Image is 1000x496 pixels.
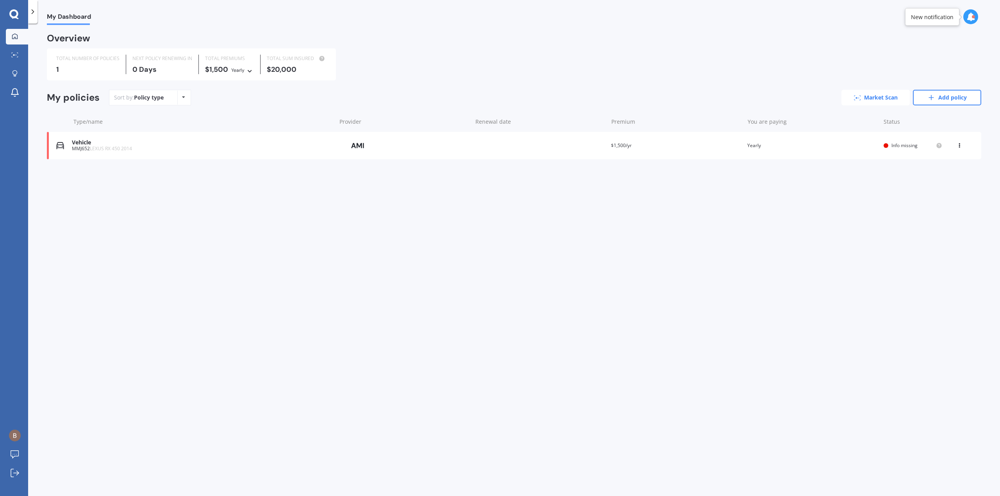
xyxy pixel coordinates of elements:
[267,55,327,62] div: TOTAL SUM INSURED
[205,55,254,62] div: TOTAL PREMIUMS
[611,142,632,149] span: $1,500/yr
[9,430,21,441] img: ACg8ocJ-ut5SCE_tOc4Cp6fOaVlvN-q97cmw5qdbipOy3nz0ZrU7KQ=s96-c
[114,94,164,101] div: Sort by:
[90,145,132,152] span: LEXUS RX 450 2014
[47,92,100,103] div: My policies
[338,138,377,153] img: AMI
[72,146,332,151] div: MMJ652
[132,66,192,73] div: 0 Days
[134,94,164,101] div: Policy type
[339,118,469,126] div: Provider
[47,13,91,23] span: My Dashboard
[231,66,245,74] div: Yearly
[911,13,954,21] div: New notification
[891,142,918,149] span: Info missing
[205,66,254,74] div: $1,500
[747,142,877,149] div: Yearly
[748,118,877,126] div: You are paying
[56,66,120,73] div: 1
[72,139,332,146] div: Vehicle
[884,118,942,126] div: Status
[475,118,605,126] div: Renewal date
[611,118,741,126] div: Premium
[841,90,910,105] a: Market Scan
[267,66,327,73] div: $20,000
[132,55,192,62] div: NEXT POLICY RENEWING IN
[47,34,90,42] div: Overview
[73,118,333,126] div: Type/name
[56,142,64,149] img: Vehicle
[56,55,120,62] div: TOTAL NUMBER OF POLICIES
[913,90,981,105] a: Add policy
